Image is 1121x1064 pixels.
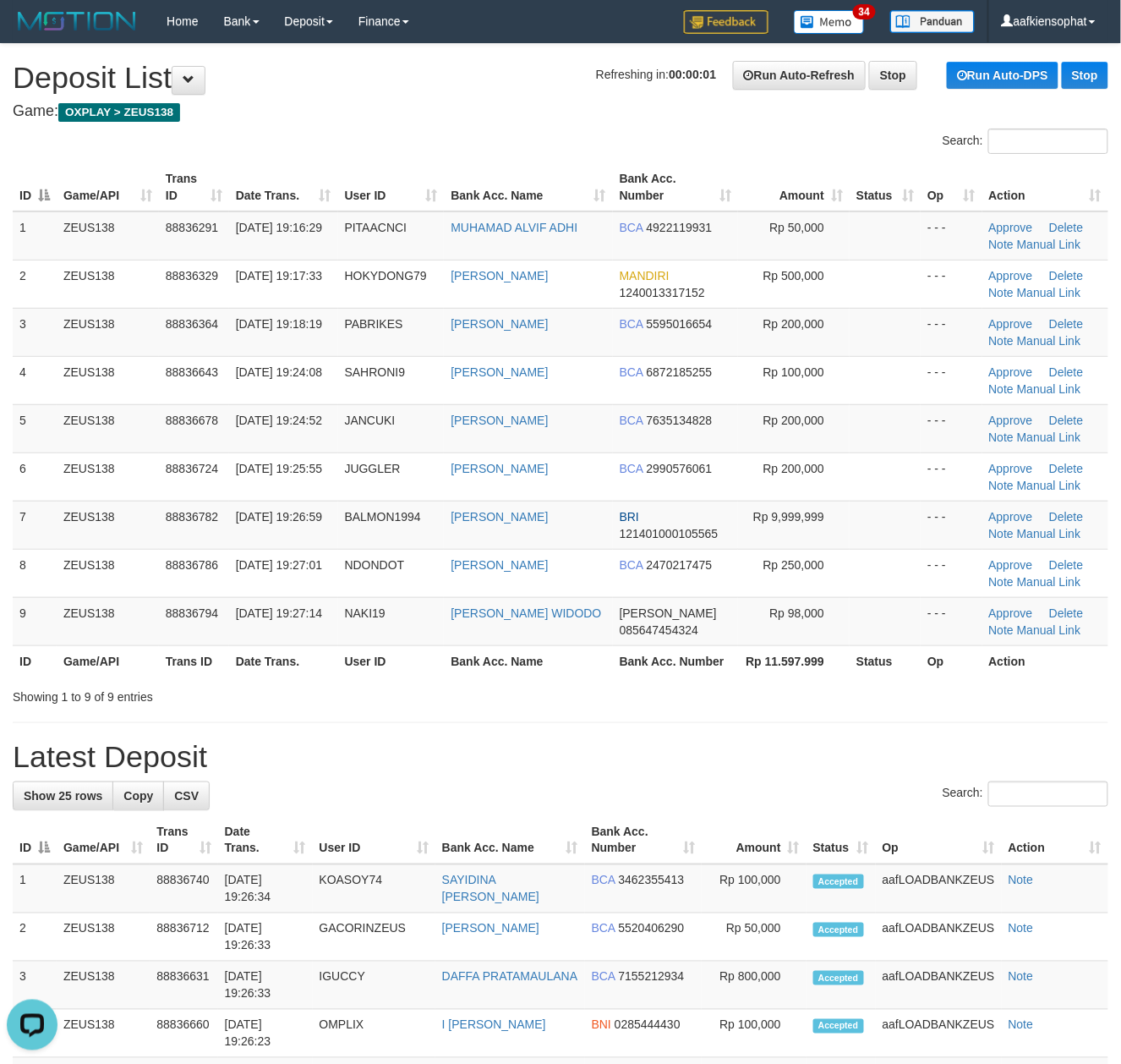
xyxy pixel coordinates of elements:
span: Rp 250,000 [763,558,824,572]
a: [PERSON_NAME] [451,317,548,331]
a: Delete [1049,606,1083,620]
span: Rp 100,000 [763,365,824,379]
a: Manual Link [1017,623,1081,637]
span: Copy 4922119931 to clipboard [647,221,713,234]
a: Note [1009,922,1034,935]
span: BCA [592,874,615,887]
button: Open LiveChat chat widget [7,7,57,58]
td: GACORINZEUS [313,913,435,962]
td: Rp 50,000 [702,913,807,962]
span: Accepted [813,923,864,937]
a: Approve [989,317,1033,331]
a: Manual Link [1017,238,1081,251]
th: Amount: activate to sort column ascending [738,163,850,211]
a: Approve [989,558,1033,572]
th: User ID: activate to sort column ascending [313,816,435,864]
td: ZEUS138 [57,597,159,645]
img: Button%20Memo.svg [794,10,865,34]
td: ZEUS138 [57,211,159,261]
input: Search: [988,129,1108,154]
span: Copy 6872185255 to clipboard [647,365,713,379]
th: Bank Acc. Name: activate to sort column ascending [435,816,585,864]
a: Note [989,334,1014,348]
a: Delete [1049,317,1083,331]
span: [DATE] 19:18:19 [236,317,322,331]
th: Action: activate to sort column ascending [982,163,1108,211]
td: 2 [13,913,57,962]
a: Approve [989,510,1033,524]
a: Note [989,238,1014,251]
span: Copy 121401000105565 to clipboard [620,527,719,540]
span: [DATE] 19:16:29 [236,221,322,234]
a: Approve [989,606,1033,620]
th: Bank Acc. Number [613,645,738,677]
td: - - - [921,211,982,261]
a: Manual Link [1017,334,1081,348]
span: Copy [123,789,153,803]
span: [PERSON_NAME] [620,606,717,620]
th: Game/API: activate to sort column ascending [57,816,150,864]
td: [DATE] 19:26:34 [218,864,313,913]
a: Note [1009,874,1034,887]
span: MANDIRI [620,269,670,282]
a: Note [989,575,1014,589]
td: ZEUS138 [57,356,159,404]
th: Action [982,645,1108,677]
a: Stop [869,61,917,90]
span: Rp 200,000 [763,462,824,475]
th: Date Trans.: activate to sort column ascending [229,163,338,211]
span: BNI [592,1018,611,1032]
img: MOTION_logo.png [13,8,141,34]
span: HOKYDONG79 [345,269,427,282]
a: [PERSON_NAME] [451,558,548,572]
td: - - - [921,549,982,597]
span: BCA [592,922,615,935]
a: Stop [1062,62,1108,89]
span: 88836786 [166,558,218,572]
span: BCA [620,414,643,427]
img: Feedback.jpg [684,10,768,34]
span: BCA [620,221,643,234]
a: Manual Link [1017,382,1081,396]
td: IGUCCY [313,962,435,1010]
td: [DATE] 19:26:23 [218,1010,313,1058]
label: Search: [943,129,1108,154]
span: Copy 2990576061 to clipboard [647,462,713,475]
td: 88836631 [150,962,217,1010]
span: NAKI19 [345,606,386,620]
td: KOASOY74 [313,864,435,913]
a: MUHAMAD ALVIF ADHI [451,221,577,234]
th: Bank Acc. Number: activate to sort column ascending [613,163,738,211]
a: Note [989,479,1014,492]
a: [PERSON_NAME] [451,462,548,475]
a: Approve [989,269,1033,282]
td: ZEUS138 [57,308,159,356]
span: [DATE] 19:17:33 [236,269,322,282]
a: Note [1009,970,1034,984]
span: JANCUKI [345,414,396,427]
span: 88836643 [166,365,218,379]
td: aafLOADBANKZEUS [876,864,1002,913]
a: CSV [163,782,210,810]
strong: 00:00:01 [669,68,716,81]
th: Bank Acc. Name [444,645,612,677]
span: 88836724 [166,462,218,475]
h1: Latest Deposit [13,740,1108,774]
span: PABRIKES [345,317,403,331]
span: Rp 500,000 [763,269,824,282]
span: Accepted [813,1019,864,1034]
td: - - - [921,356,982,404]
th: User ID [338,645,445,677]
td: 6 [13,452,57,501]
td: 1 [13,211,57,261]
span: 88836329 [166,269,218,282]
td: - - - [921,452,982,501]
span: SAHRONI9 [345,365,406,379]
a: Note [989,382,1014,396]
input: Search: [988,782,1108,807]
th: Op: activate to sort column ascending [921,163,982,211]
th: User ID: activate to sort column ascending [338,163,445,211]
a: Manual Link [1017,527,1081,540]
span: Copy 0285444430 to clipboard [615,1018,681,1032]
span: Rp 200,000 [763,414,824,427]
